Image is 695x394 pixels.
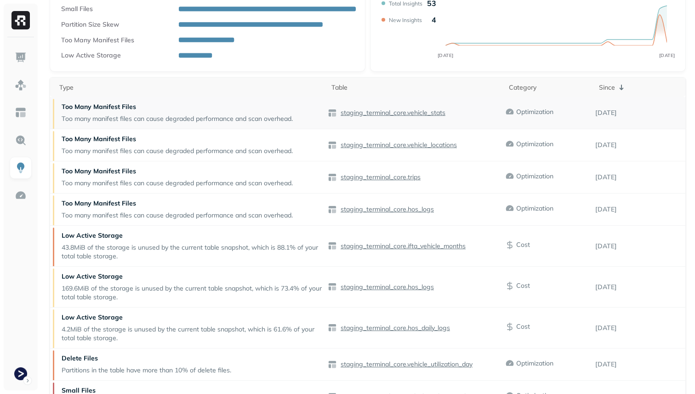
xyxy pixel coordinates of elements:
[599,82,682,93] div: Since
[15,79,27,91] img: Assets
[15,107,27,119] img: Asset Explorer
[62,272,323,281] p: Low Active Storage
[339,141,457,149] p: staging_terminal_core.vehicle_locations
[328,173,337,182] img: table
[11,11,30,29] img: Ryft
[595,283,685,291] p: [DATE]
[62,366,231,375] p: Partitions in the table have more than 10% of delete files.
[339,242,466,251] p: staging_terminal_core.ifta_vehicle_months
[61,51,121,59] text: Low Active Storage
[337,173,421,182] a: staging_terminal_core.trips
[62,211,293,220] p: Too many manifest files can cause degraded performance and scan overhead.
[516,359,553,368] p: Optimization
[595,205,685,214] p: [DATE]
[15,134,27,146] img: Query Explorer
[339,108,445,117] p: staging_terminal_core.vehicle_stats
[328,360,337,369] img: table
[62,231,323,240] p: Low Active Storage
[14,367,27,380] img: Terminal Staging
[15,51,27,63] img: Dashboard
[62,313,323,322] p: Low Active Storage
[337,141,457,149] a: staging_terminal_core.vehicle_locations
[62,103,293,111] p: Too Many Manifest Files
[62,325,323,343] p: 4.2MiB of the storage is unused by the current table snapshot, which is 61.6% of your total table...
[595,324,685,332] p: [DATE]
[62,284,323,302] p: 169.6MiB of the storage is unused by the current table snapshot, which is 73.4% of your total tab...
[61,5,93,13] text: Small Files
[328,323,337,332] img: table
[432,15,436,24] p: 4
[595,141,685,149] p: [DATE]
[509,83,592,92] div: Category
[62,147,293,155] p: Too many manifest files can cause degraded performance and scan overhead.
[62,243,323,261] p: 43.8MiB of the storage is unused by the current table snapshot, which is 88.1% of your total tabl...
[62,179,293,188] p: Too many manifest files can cause degraded performance and scan overhead.
[339,283,434,291] p: staging_terminal_core.hos_logs
[516,240,530,249] p: Cost
[328,241,337,251] img: table
[339,205,434,214] p: staging_terminal_core.hos_logs
[337,108,445,117] a: staging_terminal_core.vehicle_stats
[15,189,27,201] img: Optimization
[516,172,553,181] p: Optimization
[438,52,454,58] tspan: [DATE]
[62,114,293,123] p: Too many manifest files can cause degraded performance and scan overhead.
[328,108,337,118] img: table
[516,108,553,116] p: Optimization
[62,167,293,176] p: Too Many Manifest Files
[595,173,685,182] p: [DATE]
[62,135,293,143] p: Too Many Manifest Files
[389,17,422,23] p: New Insights
[328,205,337,214] img: table
[337,360,473,369] a: staging_terminal_core.vehicle_utilization_day
[595,108,685,117] p: [DATE]
[62,199,293,208] p: Too Many Manifest Files
[337,324,450,332] a: staging_terminal_core.hos_daily_logs
[339,324,450,332] p: staging_terminal_core.hos_daily_logs
[516,281,530,290] p: Cost
[659,52,675,58] tspan: [DATE]
[328,141,337,150] img: table
[595,242,685,251] p: [DATE]
[328,282,337,291] img: table
[516,140,553,148] p: Optimization
[516,204,553,213] p: Optimization
[61,20,119,29] text: Partition Size Skew
[516,322,530,331] p: Cost
[339,360,473,369] p: staging_terminal_core.vehicle_utilization_day
[337,283,434,291] a: staging_terminal_core.hos_logs
[61,36,134,44] text: Too Many Manifest Files
[331,83,501,92] div: Table
[337,205,434,214] a: staging_terminal_core.hos_logs
[337,242,466,251] a: staging_terminal_core.ifta_vehicle_months
[62,354,231,363] p: Delete Files
[339,173,421,182] p: staging_terminal_core.trips
[15,162,27,174] img: Insights
[59,83,324,92] div: Type
[595,360,685,369] p: [DATE]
